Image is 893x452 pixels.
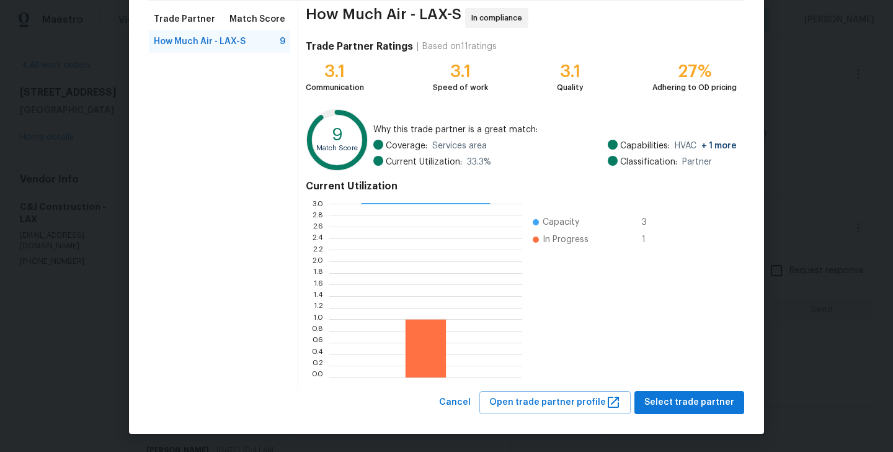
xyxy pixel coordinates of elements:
span: In compliance [471,12,527,24]
h4: Current Utilization [306,180,737,192]
text: 0.6 [312,339,323,346]
span: HVAC [675,140,737,152]
div: | [413,40,422,53]
text: 0.0 [311,374,323,381]
text: 0.8 [311,327,323,335]
span: Cancel [439,395,471,410]
span: Capabilities: [620,140,670,152]
h4: Trade Partner Ratings [306,40,413,53]
text: 1.4 [313,292,323,300]
span: Classification: [620,156,677,168]
div: Speed of work [433,81,488,94]
text: 1.8 [313,269,323,277]
text: 2.6 [313,223,323,230]
div: Quality [557,81,584,94]
span: Select trade partner [644,395,734,410]
span: 33.3 % [467,156,491,168]
div: Adhering to OD pricing [652,81,737,94]
span: Partner [682,156,712,168]
span: 9 [280,35,285,48]
span: + 1 more [701,142,737,150]
span: Open trade partner profile [489,395,621,410]
span: How Much Air - LAX-S [154,35,246,48]
text: 2.2 [313,246,323,253]
text: 9 [332,126,343,143]
div: Based on 11 ratings [422,40,497,53]
text: 3.0 [312,200,323,207]
text: 0.2 [312,362,323,369]
div: 3.1 [306,65,364,78]
span: How Much Air - LAX-S [306,8,461,28]
text: 1.6 [314,281,323,288]
span: Why this trade partner is a great match: [373,124,737,136]
span: Match Score [229,13,285,25]
span: 3 [642,216,662,228]
text: Match Score [316,145,358,151]
button: Select trade partner [634,391,744,414]
text: 2.4 [312,235,323,242]
button: Cancel [434,391,476,414]
text: 1.0 [313,315,323,323]
div: 27% [652,65,737,78]
button: Open trade partner profile [479,391,631,414]
span: Trade Partner [154,13,215,25]
text: 1.2 [314,304,323,312]
span: 1 [642,233,662,246]
div: 3.1 [433,65,488,78]
div: Communication [306,81,364,94]
span: Coverage: [386,140,427,152]
text: 2.8 [312,211,323,219]
span: Services area [432,140,487,152]
text: 2.0 [312,258,323,265]
div: 3.1 [557,65,584,78]
text: 0.4 [311,350,323,358]
span: Current Utilization: [386,156,462,168]
span: In Progress [543,233,589,246]
span: Capacity [543,216,579,228]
